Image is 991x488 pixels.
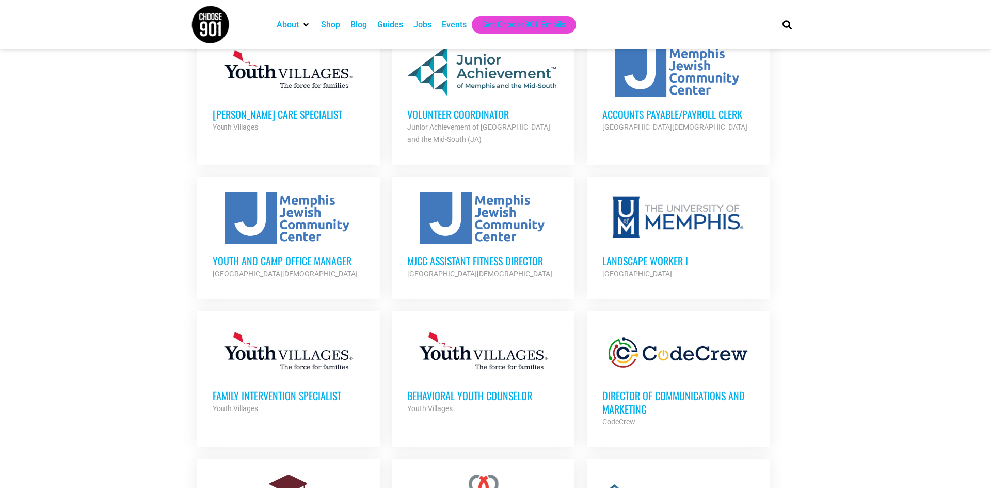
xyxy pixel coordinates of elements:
a: MJCC Assistant Fitness Director [GEOGRAPHIC_DATA][DEMOGRAPHIC_DATA] [392,177,574,295]
a: Volunteer Coordinator Junior Achievement of [GEOGRAPHIC_DATA] and the Mid-South (JA) [392,30,574,161]
h3: Director of Communications and Marketing [602,389,754,416]
a: Behavioral Youth Counselor Youth Villages [392,311,574,430]
a: Shop [321,19,340,31]
strong: Youth Villages [213,123,258,131]
a: Get Choose901 Emails [482,19,566,31]
div: Search [779,16,796,33]
strong: [GEOGRAPHIC_DATA][DEMOGRAPHIC_DATA] [213,270,358,278]
strong: [GEOGRAPHIC_DATA][DEMOGRAPHIC_DATA] [407,270,552,278]
strong: [GEOGRAPHIC_DATA] [602,270,672,278]
h3: Behavioral Youth Counselor [407,389,559,402]
a: Jobs [413,19,431,31]
h3: MJCC Assistant Fitness Director [407,254,559,267]
a: [PERSON_NAME] Care Specialist Youth Villages [197,30,380,149]
a: Accounts Payable/Payroll Clerk [GEOGRAPHIC_DATA][DEMOGRAPHIC_DATA] [587,30,770,149]
a: Events [442,19,467,31]
strong: Youth Villages [407,404,453,413]
h3: Volunteer Coordinator [407,107,559,121]
a: Family Intervention Specialist Youth Villages [197,311,380,430]
div: About [271,16,316,34]
a: Blog [350,19,367,31]
strong: [GEOGRAPHIC_DATA][DEMOGRAPHIC_DATA] [602,123,747,131]
a: Director of Communications and Marketing CodeCrew [587,311,770,444]
h3: [PERSON_NAME] Care Specialist [213,107,364,121]
a: Youth and Camp Office Manager [GEOGRAPHIC_DATA][DEMOGRAPHIC_DATA] [197,177,380,295]
a: Guides [377,19,403,31]
h3: Accounts Payable/Payroll Clerk [602,107,754,121]
h3: Family Intervention Specialist [213,389,364,402]
h3: Landscape Worker I [602,254,754,267]
h3: Youth and Camp Office Manager [213,254,364,267]
strong: Youth Villages [213,404,258,413]
a: Landscape Worker I [GEOGRAPHIC_DATA] [587,177,770,295]
nav: Main nav [271,16,765,34]
strong: Junior Achievement of [GEOGRAPHIC_DATA] and the Mid-South (JA) [407,123,550,144]
a: About [277,19,299,31]
strong: CodeCrew [602,418,635,426]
